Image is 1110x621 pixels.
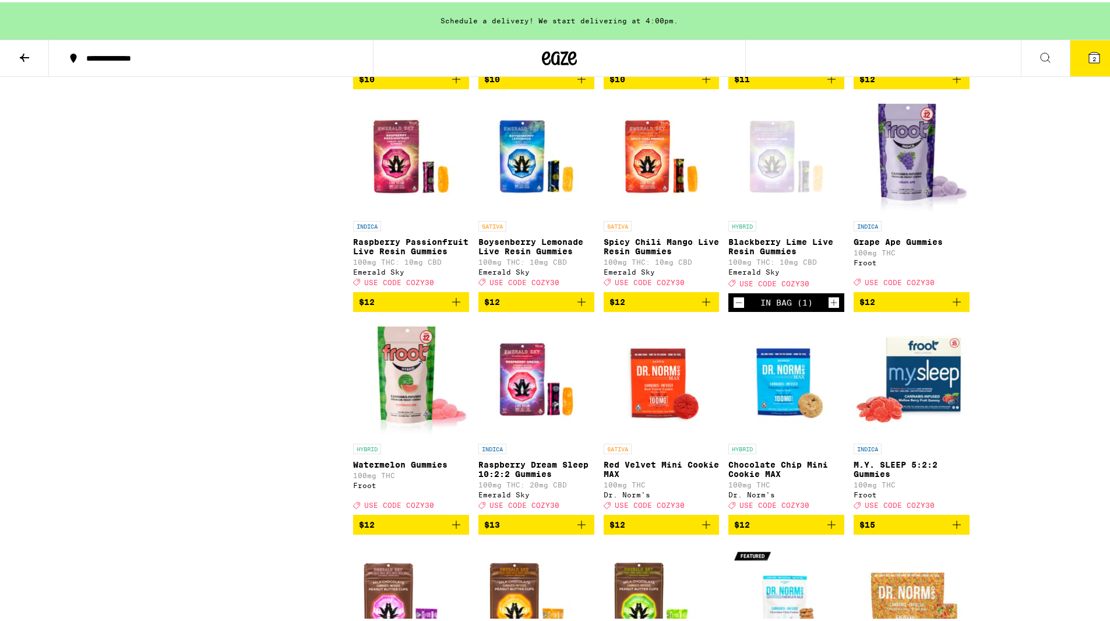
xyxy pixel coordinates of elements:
[734,72,750,82] span: $11
[478,441,506,452] p: INDICA
[353,513,469,532] button: Add to bag
[854,219,882,229] p: INDICA
[609,72,625,82] span: $10
[865,499,935,507] span: USE CODE COZY30
[859,295,875,304] span: $12
[478,96,594,290] a: Open page for Boysenberry Lemonade Live Resin Gummies from Emerald Sky
[854,441,882,452] p: INDICA
[353,319,469,513] a: Open page for Watermelon Gummies from Froot
[728,489,844,496] div: Dr. Norm's
[854,458,970,476] p: M.Y. SLEEP 5:2:2 Gummies
[353,235,469,254] p: Raspberry Passionfruit Live Resin Gummies
[733,294,745,306] button: Decrement
[728,266,844,273] div: Emerald Sky
[359,518,375,527] span: $12
[854,96,970,290] a: Open page for Grape Ape Gummies from Froot
[854,96,970,213] img: Froot - Grape Ape Gummies
[604,458,720,476] p: Red Velvet Mini Cookie MAX
[478,256,594,264] p: 100mg THC: 10mg CBD
[478,513,594,532] button: Add to bag
[484,72,500,82] span: $10
[478,67,594,87] button: Add to bag
[728,319,844,513] a: Open page for Chocolate Chip Mini Cookie MAX from Dr. Norm's
[353,96,469,213] img: Emerald Sky - Raspberry Passionfruit Live Resin Gummies
[854,257,970,264] div: Froot
[728,513,844,532] button: Add to bag
[854,319,970,436] img: Froot - M.Y. SLEEP 5:2:2 Gummies
[609,518,625,527] span: $12
[734,518,750,527] span: $12
[859,518,875,527] span: $15
[353,319,469,436] img: Froot - Watermelon Gummies
[854,513,970,532] button: Add to bag
[854,67,970,87] button: Add to bag
[604,479,720,486] p: 100mg THC
[478,319,594,513] a: Open page for Raspberry Dream Sleep 10:2:2 Gummies from Emerald Sky
[359,295,375,304] span: $12
[478,290,594,310] button: Add to bag
[353,441,381,452] p: HYBRID
[478,219,506,229] p: SATIVA
[484,518,500,527] span: $13
[489,499,559,507] span: USE CODE COZY30
[739,278,809,285] span: USE CODE COZY30
[609,295,625,304] span: $12
[728,441,756,452] p: HYBRID
[604,441,632,452] p: SATIVA
[615,499,685,507] span: USE CODE COZY30
[7,8,84,17] span: Hi. Need any help?
[478,235,594,254] p: Boysenberry Lemonade Live Resin Gummies
[478,96,594,213] img: Emerald Sky - Boysenberry Lemonade Live Resin Gummies
[364,276,434,284] span: USE CODE COZY30
[859,72,875,82] span: $12
[615,276,685,284] span: USE CODE COZY30
[604,96,720,213] img: Emerald Sky - Spicy Chili Mango Live Resin Gummies
[364,499,434,507] span: USE CODE COZY30
[728,479,844,486] p: 100mg THC
[353,458,469,467] p: Watermelon Gummies
[478,489,594,496] div: Emerald Sky
[728,96,844,291] a: Open page for Blackberry Lime Live Resin Gummies from Emerald Sky
[478,458,594,476] p: Raspberry Dream Sleep 10:2:2 Gummies
[854,479,970,486] p: 100mg THC
[604,290,720,310] button: Add to bag
[353,290,469,310] button: Add to bag
[353,219,381,229] p: INDICA
[489,276,559,284] span: USE CODE COZY30
[353,479,469,487] div: Froot
[854,235,970,244] p: Grape Ape Gummies
[353,256,469,264] p: 100mg THC: 10mg CBD
[478,319,594,436] img: Emerald Sky - Raspberry Dream Sleep 10:2:2 Gummies
[604,319,720,513] a: Open page for Red Velvet Mini Cookie MAX from Dr. Norm's
[604,235,720,254] p: Spicy Chili Mango Live Resin Gummies
[604,256,720,264] p: 100mg THC: 10mg CBD
[728,219,756,229] p: HYBRID
[604,266,720,273] div: Emerald Sky
[604,67,720,87] button: Add to bag
[484,295,500,304] span: $12
[828,294,840,306] button: Increment
[353,469,469,477] p: 100mg THC
[604,219,632,229] p: SATIVA
[478,266,594,273] div: Emerald Sky
[854,489,970,496] div: Froot
[728,67,844,87] button: Add to bag
[728,458,844,476] p: Chocolate Chip Mini Cookie MAX
[353,67,469,87] button: Add to bag
[854,319,970,513] a: Open page for M.Y. SLEEP 5:2:2 Gummies from Froot
[604,513,720,532] button: Add to bag
[604,319,720,436] img: Dr. Norm's - Red Velvet Mini Cookie MAX
[604,489,720,496] div: Dr. Norm's
[739,499,809,507] span: USE CODE COZY30
[865,276,935,284] span: USE CODE COZY30
[353,266,469,273] div: Emerald Sky
[854,290,970,310] button: Add to bag
[854,247,970,254] p: 100mg THC
[353,96,469,290] a: Open page for Raspberry Passionfruit Live Resin Gummies from Emerald Sky
[478,479,594,486] p: 100mg THC: 20mg CBD
[1093,53,1096,60] span: 2
[760,296,813,305] div: In Bag (1)
[728,319,844,436] img: Dr. Norm's - Chocolate Chip Mini Cookie MAX
[359,72,375,82] span: $10
[728,256,844,264] p: 100mg THC: 10mg CBD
